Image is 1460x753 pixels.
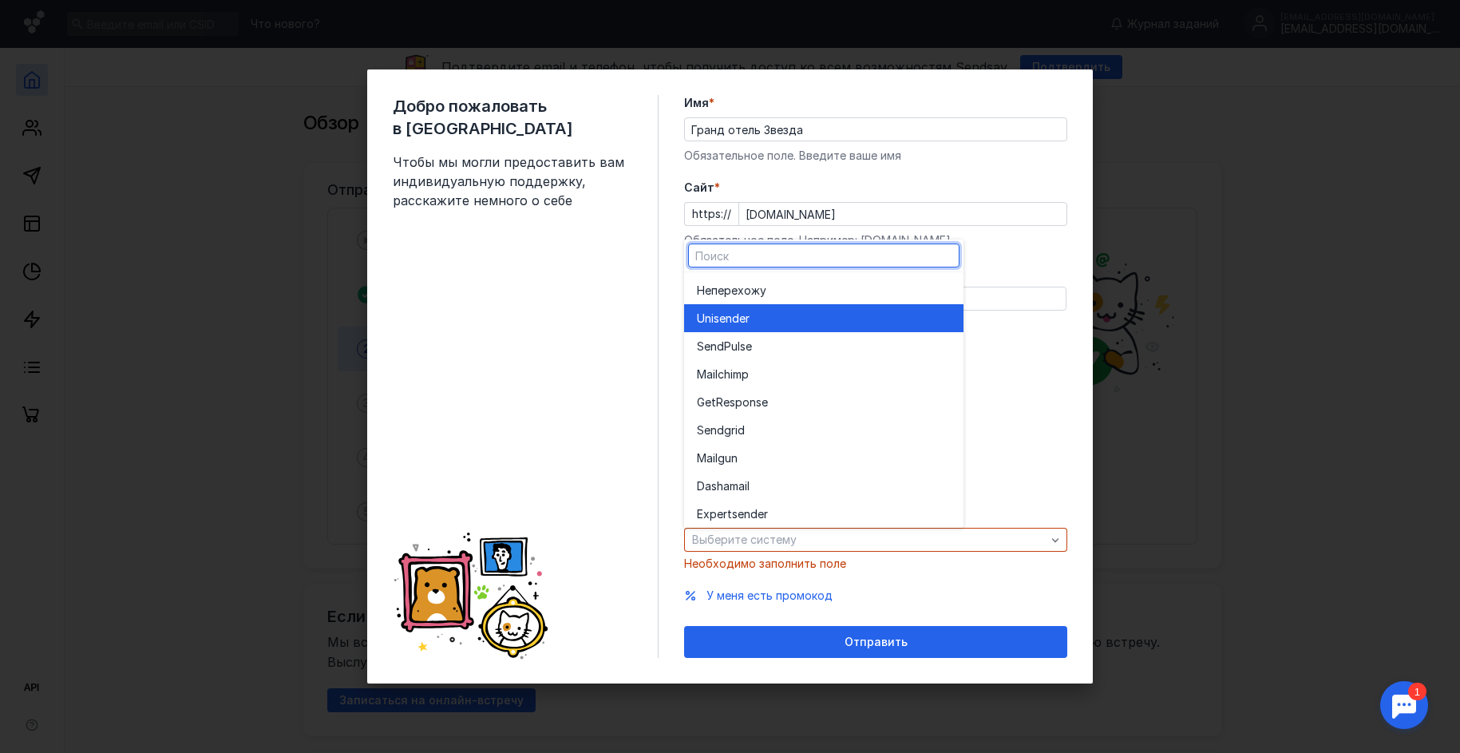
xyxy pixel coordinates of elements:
[747,478,750,494] span: l
[684,388,963,416] button: GetResponse
[684,276,963,304] button: Неперехожу
[697,339,746,355] span: SendPuls
[697,478,747,494] span: Dashamai
[684,626,1067,658] button: Отправить
[684,472,963,500] button: Dashamail
[845,636,908,649] span: Отправить
[706,589,833,602] span: У меня есть промокод
[36,10,54,27] div: 1
[735,422,745,438] span: id
[697,422,735,438] span: Sendgr
[689,244,959,267] input: Поиск
[684,444,963,472] button: Mailgun
[705,394,768,410] span: etResponse
[684,500,963,528] button: Expertsender
[684,360,963,388] button: Mailchimp
[711,283,766,299] span: перехожу
[684,332,963,360] button: SendPulse
[684,304,963,332] button: Unisender
[746,339,752,355] span: e
[742,367,749,382] span: p
[684,556,1067,572] div: Необходимо заполнить поле
[393,95,632,140] span: Добро пожаловать в [GEOGRAPHIC_DATA]
[684,232,1067,248] div: Обязательное поле. Например: [DOMAIN_NAME]
[684,416,963,444] button: Sendgrid
[706,588,833,604] button: У меня есть промокод
[684,528,1067,552] button: Выберите систему
[697,283,711,299] span: Не
[746,311,750,327] span: r
[684,148,1067,164] div: Обязательное поле. Введите ваше имя
[718,450,738,466] span: gun
[697,311,746,327] span: Unisende
[684,272,963,528] div: grid
[692,533,797,546] span: Выберите систему
[684,180,714,196] span: Cайт
[710,506,768,522] span: pertsender
[393,153,632,210] span: Чтобы мы могли предоставить вам индивидуальную поддержку, расскажите немного о себе
[684,95,709,111] span: Имя
[697,367,742,382] span: Mailchim
[697,450,718,466] span: Mail
[697,394,705,410] span: G
[697,506,710,522] span: Ex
